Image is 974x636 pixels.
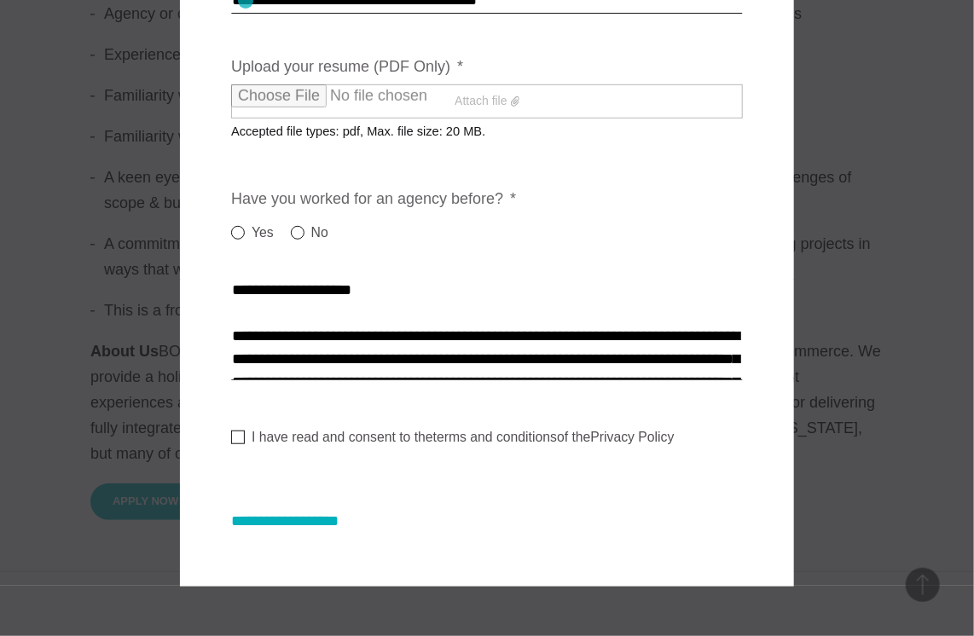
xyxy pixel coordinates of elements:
[231,57,463,77] label: Upload your resume (PDF Only)
[433,430,557,444] a: terms and conditions
[231,223,274,243] label: Yes
[231,111,499,138] span: Accepted file types: pdf, Max. file size: 20 MB.
[231,189,516,209] label: Have you worked for an agency before?
[231,429,675,446] label: I have read and consent to the of the
[231,84,743,119] label: Attach file
[291,223,328,243] label: No
[591,430,675,444] a: Privacy Policy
